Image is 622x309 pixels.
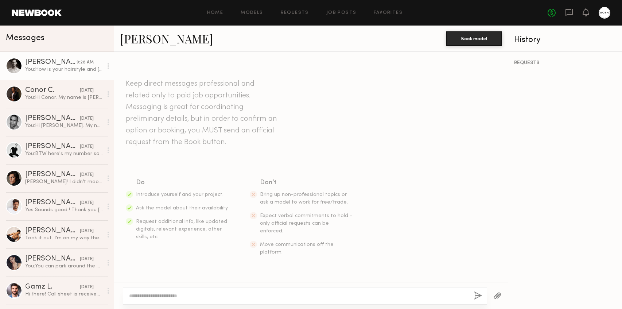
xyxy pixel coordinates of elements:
[25,235,103,242] div: Took it out. I’m on my way there now
[80,143,94,150] div: [DATE]
[260,192,348,205] span: Bring up non-professional topics or ask a model to work for free/trade.
[281,11,309,15] a: Requests
[136,178,229,188] div: Do
[260,178,353,188] div: Don’t
[80,284,94,291] div: [DATE]
[6,34,44,42] span: Messages
[25,87,80,94] div: Conor C.
[25,66,103,73] div: You: How is your hairstyle and [MEDICAL_DATA] at the moment?
[446,31,502,46] button: Book model
[260,242,334,255] span: Move communications off the platform.
[326,11,357,15] a: Job Posts
[80,228,94,235] div: [DATE]
[126,78,279,148] header: Keep direct messages professional and related only to paid job opportunities. Messaging is great ...
[25,206,103,213] div: Yes Sounds good ! Thank you [PERSON_NAME]
[260,213,352,233] span: Expect verbal commitments to hold - only official requests can be enforced.
[80,171,94,178] div: [DATE]
[120,31,213,46] a: [PERSON_NAME]
[25,255,80,263] div: [PERSON_NAME]
[25,291,103,298] div: Hi there! Call sheet is received, thank you! See you [DATE]!
[25,94,103,101] div: You: Hi Conor. My name is [PERSON_NAME] and I’m the co-founder and CEO of [PERSON_NAME], a new ap...
[25,199,80,206] div: [PERSON_NAME]
[80,115,94,122] div: [DATE]
[374,11,403,15] a: Favorites
[77,59,94,66] div: 9:28 AM
[25,122,103,129] div: You: Hi [PERSON_NAME]. My name is [PERSON_NAME] and I’m the co-founder and CEO of [PERSON_NAME], ...
[80,200,94,206] div: [DATE]
[136,206,229,210] span: Ask the model about their availability.
[514,61,616,66] div: REQUESTS
[136,192,223,197] span: Introduce yourself and your project.
[241,11,263,15] a: Models
[25,143,80,150] div: [PERSON_NAME]
[25,263,103,270] div: You: You can park around the back of the restaurant. There are some white cones but I can come ou...
[25,227,80,235] div: [PERSON_NAME]
[25,178,103,185] div: [PERSON_NAME]! I didn’t meet you [DATE] at a tennis court right? I met a guy named [PERSON_NAME] ...
[514,36,616,44] div: History
[25,59,77,66] div: [PERSON_NAME]
[25,283,80,291] div: Gamz L.
[25,115,80,122] div: [PERSON_NAME]
[80,87,94,94] div: [DATE]
[446,35,502,41] a: Book model
[136,219,227,239] span: Request additional info, like updated digitals, relevant experience, other skills, etc.
[25,171,80,178] div: [PERSON_NAME]
[207,11,223,15] a: Home
[25,150,103,157] div: You: BTW here's my number so it's easier to communicate: [PHONE_NUMBER]
[80,256,94,263] div: [DATE]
